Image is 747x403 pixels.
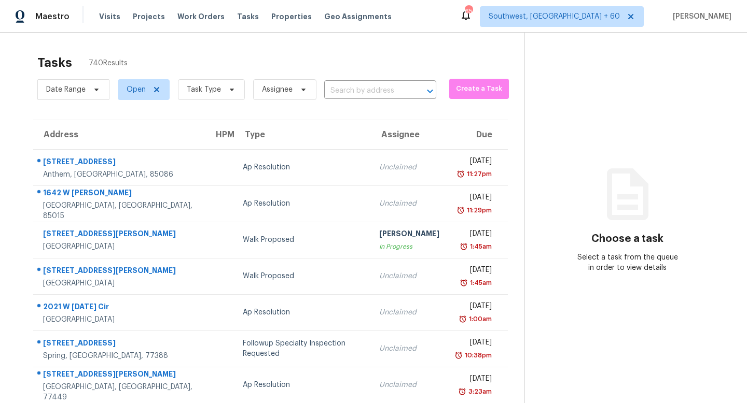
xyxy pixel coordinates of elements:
th: Type [234,120,371,149]
div: [DATE] [456,156,492,169]
h2: Tasks [37,57,72,68]
div: Unclaimed [379,198,439,209]
img: Overdue Alarm Icon [458,386,466,397]
div: [GEOGRAPHIC_DATA] [43,241,197,252]
div: [DATE] [456,337,492,350]
div: 1:45am [468,278,492,288]
h3: Choose a task [591,234,663,244]
span: Task Type [187,84,221,95]
span: [PERSON_NAME] [669,11,731,22]
span: Create a Task [454,83,504,95]
div: Ap Resolution [243,198,363,209]
div: [STREET_ADDRESS][PERSON_NAME] [43,228,197,241]
div: 1642 W [PERSON_NAME] [43,188,197,200]
div: [DATE] [456,265,492,278]
th: HPM [205,120,234,149]
span: Properties [271,11,312,22]
div: [STREET_ADDRESS] [43,338,197,351]
span: Tasks [237,13,259,20]
span: 740 Results [89,58,128,68]
span: Visits [99,11,120,22]
th: Due [448,120,508,149]
div: [STREET_ADDRESS] [43,156,197,169]
div: 1:45am [468,241,492,252]
div: [DATE] [456,301,492,314]
img: Overdue Alarm Icon [457,169,465,179]
div: Select a task from the queue in order to view details [576,252,679,273]
span: Projects [133,11,165,22]
img: Overdue Alarm Icon [459,314,467,324]
span: Southwest, [GEOGRAPHIC_DATA] + 60 [489,11,620,22]
div: [STREET_ADDRESS][PERSON_NAME] [43,265,197,278]
div: Spring, [GEOGRAPHIC_DATA], 77388 [43,351,197,361]
div: [DATE] [456,373,492,386]
div: Walk Proposed [243,235,363,245]
div: [GEOGRAPHIC_DATA] [43,314,197,325]
div: Followup Specialty Inspection Requested [243,338,363,359]
button: Open [423,84,437,98]
div: 2021 W [DATE] Cir [43,301,197,314]
div: Ap Resolution [243,162,363,172]
span: Date Range [46,84,86,95]
div: [PERSON_NAME] [379,228,439,241]
div: Walk Proposed [243,271,363,281]
img: Overdue Alarm Icon [454,350,463,361]
div: [GEOGRAPHIC_DATA], [GEOGRAPHIC_DATA], 77449 [43,382,197,402]
img: Overdue Alarm Icon [460,278,468,288]
input: Search by address [324,83,407,99]
th: Address [33,120,205,149]
span: Assignee [262,84,293,95]
div: 656 [465,6,472,17]
button: Create a Task [449,79,509,99]
span: Geo Assignments [324,11,392,22]
span: Work Orders [177,11,225,22]
img: Overdue Alarm Icon [457,205,465,215]
div: Anthem, [GEOGRAPHIC_DATA], 85086 [43,169,197,180]
div: 11:27pm [465,169,492,179]
div: Unclaimed [379,271,439,281]
div: 3:23am [466,386,492,397]
div: 1:00am [467,314,492,324]
span: Maestro [35,11,70,22]
div: [DATE] [456,192,492,205]
div: [GEOGRAPHIC_DATA], [GEOGRAPHIC_DATA], 85015 [43,200,197,221]
div: Ap Resolution [243,380,363,390]
div: In Progress [379,241,439,252]
div: 10:38pm [463,350,492,361]
div: [GEOGRAPHIC_DATA] [43,278,197,289]
div: [DATE] [456,228,492,241]
div: Unclaimed [379,380,439,390]
th: Assignee [371,120,448,149]
div: 11:29pm [465,205,492,215]
div: [STREET_ADDRESS][PERSON_NAME] [43,369,197,382]
div: Ap Resolution [243,307,363,318]
img: Overdue Alarm Icon [460,241,468,252]
span: Open [127,84,146,95]
div: Unclaimed [379,307,439,318]
div: Unclaimed [379,343,439,354]
div: Unclaimed [379,162,439,172]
